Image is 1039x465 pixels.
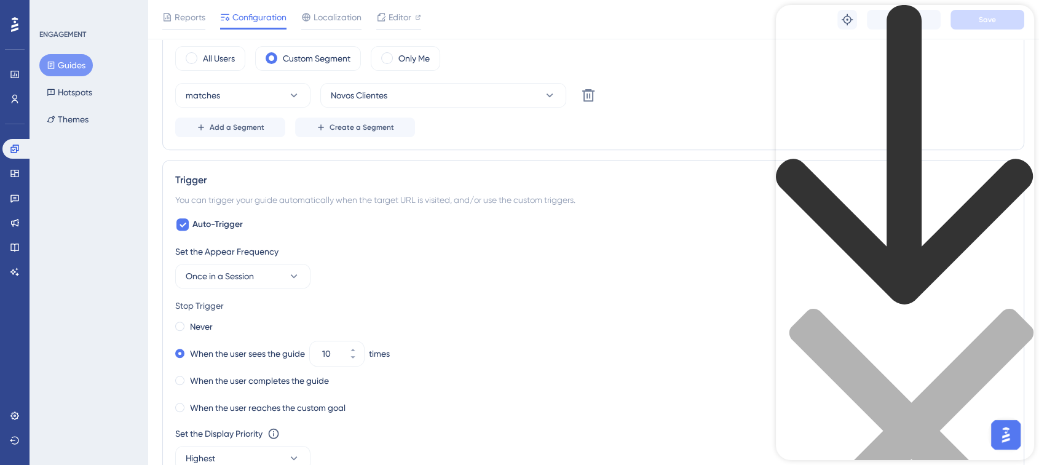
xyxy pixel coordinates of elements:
span: Create a Segment [330,122,394,132]
div: Set the Appear Frequency [175,244,1011,259]
span: Auto-Trigger [192,217,243,232]
span: Editor [389,10,411,25]
span: Need Help? [29,3,77,18]
button: Open AI Assistant Launcher [4,4,33,33]
span: Localization [314,10,361,25]
label: When the user reaches the custom goal [190,400,346,415]
label: Custom Segment [283,51,350,66]
button: Create a Segment [295,117,415,137]
button: Hotspots [39,81,100,103]
label: When the user sees the guide [190,346,305,361]
div: Trigger [175,173,1011,188]
span: Novos Clientes [331,88,387,103]
span: matches [186,88,220,103]
button: matches [175,83,310,108]
div: Stop Trigger [175,298,1011,313]
div: Set the Display Priority [175,426,263,441]
label: Never [190,319,213,334]
button: Novos Clientes [320,83,566,108]
button: Add a Segment [175,117,285,137]
span: Once in a Session [186,269,254,284]
div: You can trigger your guide automatically when the target URL is visited, and/or use the custom tr... [175,193,1011,207]
div: ENGAGEMENT [39,30,86,39]
button: Themes [39,108,96,130]
label: Only Me [398,51,430,66]
label: When the user completes the guide [190,373,329,388]
div: times [369,346,390,361]
span: Reports [175,10,205,25]
img: launcher-image-alternative-text [7,7,30,30]
button: Once in a Session [175,264,310,288]
label: All Users [203,51,235,66]
span: Add a Segment [210,122,264,132]
button: Guides [39,54,93,76]
span: Configuration [232,10,286,25]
